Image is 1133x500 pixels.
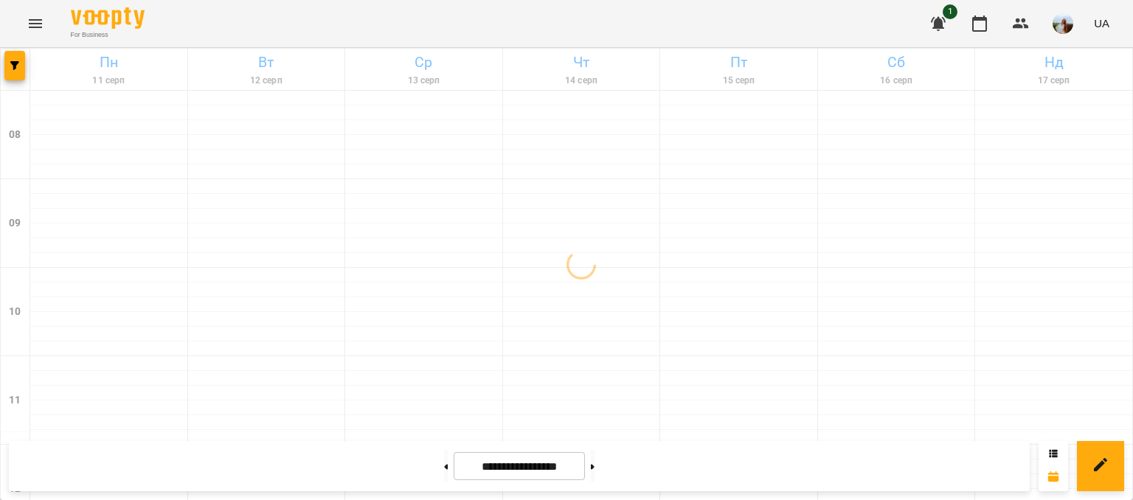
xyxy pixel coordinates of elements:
[9,392,21,409] h6: 11
[9,304,21,320] h6: 10
[190,74,343,88] h6: 12 серп
[71,30,145,40] span: For Business
[32,51,185,74] h6: Пн
[9,127,21,143] h6: 08
[943,4,957,19] span: 1
[820,51,973,74] h6: Сб
[662,51,815,74] h6: Пт
[977,51,1130,74] h6: Нд
[977,74,1130,88] h6: 17 серп
[71,7,145,29] img: Voopty Logo
[9,215,21,232] h6: 09
[32,74,185,88] h6: 11 серп
[505,74,658,88] h6: 14 серп
[18,6,53,41] button: Menu
[820,74,973,88] h6: 16 серп
[662,74,815,88] h6: 15 серп
[505,51,658,74] h6: Чт
[190,51,343,74] h6: Вт
[1053,13,1073,34] img: 1b82cdbc68fd32853a67547598c0d3c2.jpg
[347,74,500,88] h6: 13 серп
[1088,10,1115,37] button: UA
[1094,15,1109,31] span: UA
[347,51,500,74] h6: Ср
